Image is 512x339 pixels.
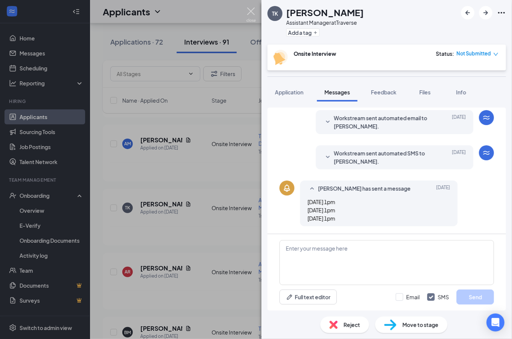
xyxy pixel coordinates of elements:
[461,6,474,19] button: ArrowLeftNew
[334,149,432,166] span: Workstream sent automated SMS to [PERSON_NAME].
[344,321,360,329] span: Reject
[486,314,504,332] div: Open Intercom Messenger
[313,30,318,35] svg: Plus
[463,8,472,17] svg: ArrowLeftNew
[286,19,364,26] div: Assistant Manager at Traverse
[286,293,293,301] svg: Pen
[482,113,491,122] svg: WorkstreamLogo
[323,118,332,127] svg: SmallChevronDown
[272,10,278,17] div: TK
[456,50,491,57] span: Not Submitted
[419,89,431,96] span: Files
[308,184,317,193] svg: SmallChevronUp
[436,50,454,57] div: Status :
[402,321,438,329] span: Move to stage
[323,153,332,162] svg: SmallChevronDown
[286,6,364,19] h1: [PERSON_NAME]
[275,89,303,96] span: Application
[493,52,498,57] span: down
[286,28,320,36] button: PlusAdd a tag
[479,6,492,19] button: ArrowRight
[456,290,494,305] button: Send
[308,199,335,222] span: [DATE] 1pm [DATE] 1pm [DATE] 1pm
[282,184,291,193] svg: Bell
[371,89,396,96] span: Feedback
[279,290,337,305] button: Full text editorPen
[334,114,432,130] span: Workstream sent automated email to [PERSON_NAME].
[452,114,466,130] span: [DATE]
[456,89,466,96] span: Info
[452,149,466,166] span: [DATE]
[482,148,491,157] svg: WorkstreamLogo
[497,8,506,17] svg: Ellipses
[294,50,336,57] b: Onsite Interview
[318,184,411,193] span: [PERSON_NAME] has sent a message
[481,8,490,17] svg: ArrowRight
[436,184,450,193] span: [DATE]
[324,89,350,96] span: Messages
